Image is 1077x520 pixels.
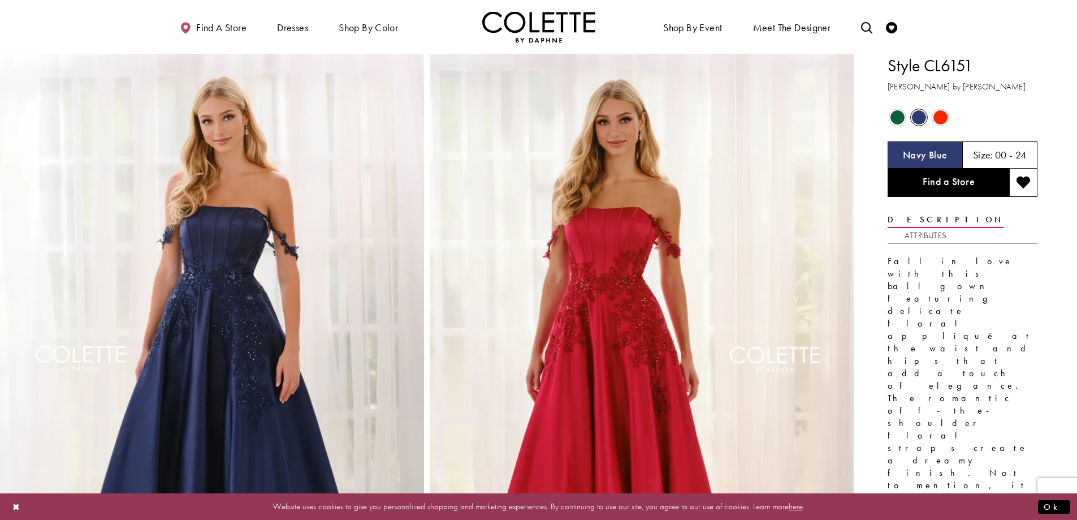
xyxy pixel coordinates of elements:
span: Shop By Event [660,11,725,42]
p: Website uses cookies to give you personalized shopping and marketing experiences. By continuing t... [81,499,996,514]
p: Fall in love with this ball gown featuring delicate floral appliqué at the waist and hips that ad... [888,255,1037,504]
a: Find a store [177,11,249,42]
div: Scarlet [931,108,950,127]
span: Shop By Event [663,22,722,33]
img: Colette by Daphne [482,11,595,42]
span: Dresses [277,22,308,33]
a: Toggle search [858,11,875,42]
span: Shop by color [339,22,398,33]
span: Shop by color [336,11,401,42]
div: Navy Blue [909,108,929,127]
a: Description [888,212,1004,228]
button: Submit Dialog [1038,500,1070,514]
button: Add to wishlist [1009,169,1037,197]
h5: 00 - 24 [995,149,1027,161]
h5: Chosen color [903,149,948,161]
span: Meet the designer [753,22,831,33]
a: Visit Home Page [482,11,595,42]
a: here [789,501,803,512]
a: Check Wishlist [883,11,900,42]
a: Meet the designer [750,11,834,42]
button: Close Dialog [7,497,26,517]
span: Find a store [196,22,246,33]
span: Dresses [274,11,311,42]
a: Find a Store [888,169,1009,197]
h1: Style CL6151 [888,54,1037,78]
a: Attributes [905,227,946,244]
div: Hunter Green [888,108,907,127]
h3: [PERSON_NAME] by [PERSON_NAME] [888,80,1037,93]
div: Product color controls state depends on size chosen [888,107,1037,128]
span: Size: [973,148,993,161]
